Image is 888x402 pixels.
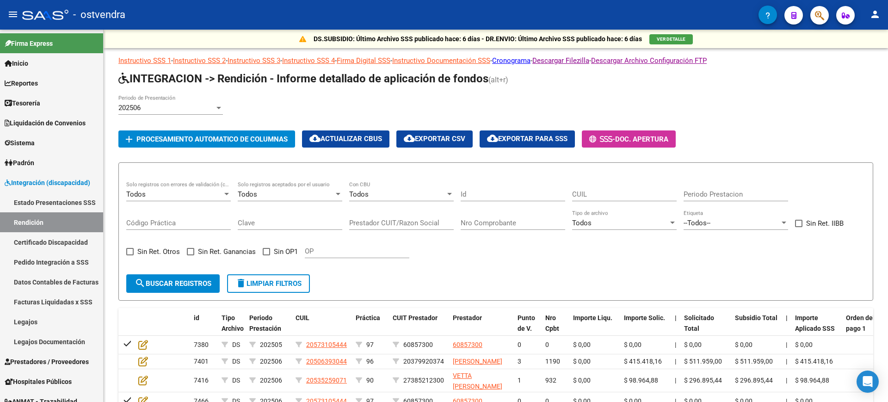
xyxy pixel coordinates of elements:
[194,356,214,367] div: 7401
[306,377,347,384] span: 20535259071
[786,377,787,384] span: |
[306,358,347,365] span: 20506393044
[591,56,707,65] a: Descargar Archivo Configuración FTP
[404,135,465,143] span: Exportar CSV
[791,308,842,349] datatable-header-cell: Importe Aplicado SSS
[487,135,567,143] span: Exportar para SSS
[735,341,752,348] span: $ 0,00
[5,178,90,188] span: Integración (discapacidad)
[795,377,829,384] span: $ 98.964,88
[615,135,668,143] span: Doc. Apertura
[309,135,382,143] span: Actualizar CBUs
[492,56,530,65] a: Cronograma
[118,104,141,112] span: 202506
[675,358,676,365] span: |
[518,314,535,332] span: Punto de V.
[453,314,482,322] span: Prestador
[118,72,488,85] span: INTEGRACION -> Rendición - Informe detallado de aplicación de fondos
[449,308,514,349] datatable-header-cell: Prestador
[624,341,641,348] span: $ 0,00
[352,308,389,349] datatable-header-cell: Práctica
[235,279,302,288] span: Limpiar filtros
[5,98,40,108] span: Tesorería
[228,56,280,65] a: Instructivo SSS 3
[296,314,309,322] span: CUIL
[487,133,498,144] mat-icon: cloud_download
[118,56,873,66] p: - - - - - - - -
[246,308,292,349] datatable-header-cell: Periodo Prestación
[173,56,226,65] a: Instructivo SSS 2
[5,118,86,128] span: Liquidación de Convenios
[238,190,257,198] span: Todos
[389,308,449,349] datatable-header-cell: CUIT Prestador
[356,314,380,322] span: Práctica
[488,75,508,84] span: (alt+r)
[337,56,390,65] a: Firma Digital SSS
[684,341,702,348] span: $ 0,00
[366,377,374,384] span: 90
[545,314,559,332] span: Nro Cpbt
[573,377,591,384] span: $ 0,00
[403,341,433,348] span: 60857300
[349,190,369,198] span: Todos
[249,314,281,332] span: Periodo Prestación
[232,358,240,365] span: DS
[680,308,731,349] datatable-header-cell: Solicitado Total
[122,338,133,349] mat-icon: check
[675,314,677,322] span: |
[675,377,676,384] span: |
[5,377,72,387] span: Hospitales Públicos
[126,190,146,198] span: Todos
[795,341,813,348] span: $ 0,00
[532,56,589,65] a: Descargar Filezilla
[396,130,473,148] button: Exportar CSV
[806,218,844,229] span: Sin Ret. IIBB
[684,377,722,384] span: $ 296.895,44
[572,219,592,227] span: Todos
[624,358,662,365] span: $ 415.418,16
[453,372,502,390] span: VETTA [PERSON_NAME]
[545,341,549,348] span: 0
[7,9,18,20] mat-icon: menu
[232,377,240,384] span: DS
[573,358,591,365] span: $ 0,00
[5,138,35,148] span: Sistema
[624,377,658,384] span: $ 98.964,88
[260,358,282,365] span: 202506
[684,358,722,365] span: $ 511.959,00
[5,357,89,367] span: Prestadores / Proveedores
[194,314,199,322] span: id
[126,274,220,293] button: Buscar registros
[137,246,180,257] span: Sin Ret. Otros
[518,358,521,365] span: 3
[292,308,352,349] datatable-header-cell: CUIL
[314,34,642,44] p: DS.SUBSIDIO: Último Archivo SSS publicado hace: 6 días - DR.ENVIO: Último Archivo SSS publicado h...
[404,133,415,144] mat-icon: cloud_download
[782,308,791,349] datatable-header-cell: |
[684,219,710,227] span: --Todos--
[684,314,714,332] span: Solicitado Total
[5,158,34,168] span: Padrón
[649,34,693,44] button: VER DETALLE
[194,340,214,350] div: 7380
[309,133,321,144] mat-icon: cloud_download
[569,308,620,349] datatable-header-cell: Importe Liqu.
[671,308,680,349] datatable-header-cell: |
[735,358,773,365] span: $ 511.959,00
[123,134,135,145] mat-icon: add
[282,56,335,65] a: Instructivo SSS 4
[786,358,787,365] span: |
[731,308,782,349] datatable-header-cell: Subsidio Total
[842,308,879,349] datatable-header-cell: Orden del pago 1
[735,314,777,322] span: Subsidio Total
[232,341,240,348] span: DS
[589,135,615,143] span: -
[366,358,374,365] span: 96
[302,130,389,148] button: Actualizar CBUs
[260,377,282,384] span: 202506
[518,377,521,384] span: 1
[118,130,295,148] button: Procesamiento automatico de columnas
[403,358,444,365] span: 20379920374
[480,130,575,148] button: Exportar para SSS
[194,375,214,386] div: 7416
